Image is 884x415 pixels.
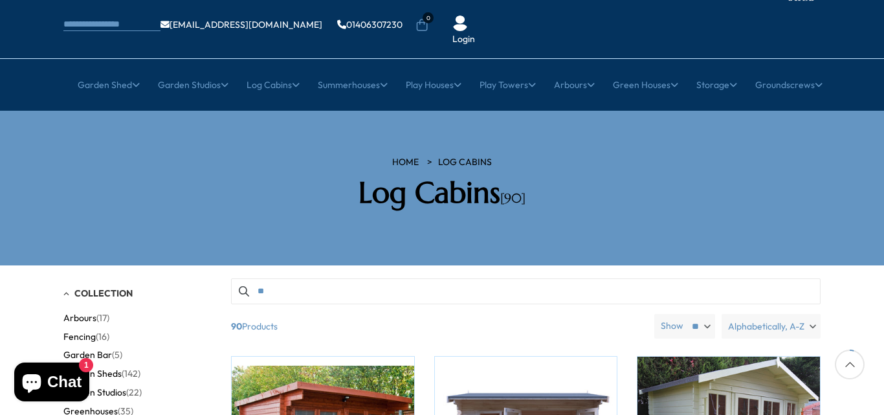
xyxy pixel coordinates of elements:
label: Show [661,320,683,333]
span: Alphabetically, A-Z [728,314,804,339]
span: (142) [122,368,140,379]
a: HOME [392,156,419,169]
span: [90] [500,190,525,207]
img: User Icon [452,16,468,31]
a: Groundscrews [755,69,823,101]
span: (17) [96,313,109,324]
a: 01406307230 [337,20,403,29]
a: Log Cabins [247,69,300,101]
label: Alphabetically, A-Z [722,314,821,339]
span: 0 [423,12,434,23]
span: (5) [112,350,122,361]
span: (22) [126,387,142,398]
span: Garden Bar [63,350,112,361]
span: Garden Studios [63,387,126,398]
a: 0 [415,19,428,32]
a: Summerhouses [318,69,388,101]
h2: Log Cabins [258,175,626,210]
span: Fencing [63,331,96,342]
a: Green Houses [613,69,678,101]
a: [EMAIL_ADDRESS][DOMAIN_NAME] [160,20,322,29]
a: Log Cabins [438,156,492,169]
a: Garden Shed [78,69,140,101]
button: Garden Studios (22) [63,383,142,402]
inbox-online-store-chat: Shopify online store chat [10,363,93,405]
button: Fencing (16) [63,328,109,346]
input: Search products [231,278,821,304]
b: 90 [231,314,242,339]
a: Garden Studios [158,69,228,101]
a: Arbours [554,69,595,101]
span: Products [226,314,649,339]
span: Arbours [63,313,96,324]
span: (16) [96,331,109,342]
button: Garden Bar (5) [63,346,122,365]
a: Play Towers [480,69,536,101]
span: Collection [74,287,133,299]
a: Storage [696,69,737,101]
button: Garden Sheds (142) [63,365,140,383]
a: Play Houses [406,69,461,101]
button: Arbours (17) [63,309,109,328]
a: Login [452,33,475,46]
